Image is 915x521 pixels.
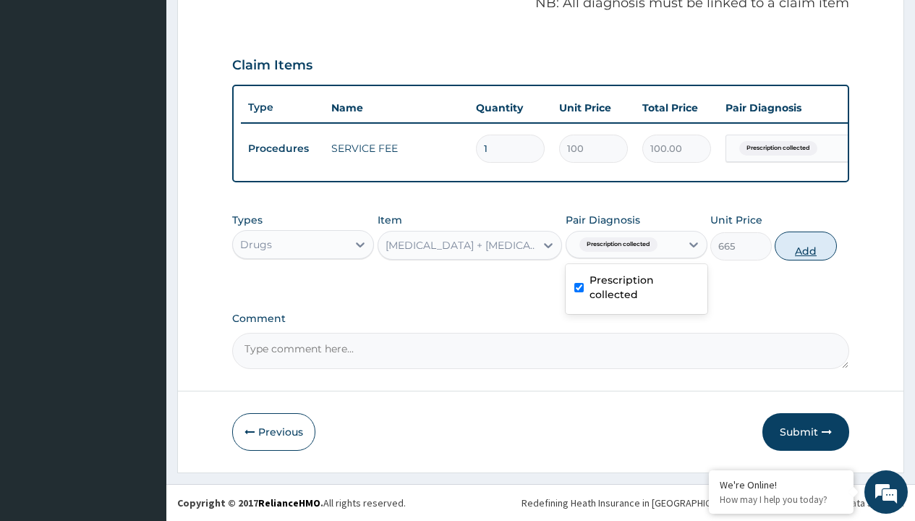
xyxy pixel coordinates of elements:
[775,232,836,260] button: Add
[739,141,817,156] span: Prescription collected
[232,214,263,226] label: Types
[241,94,324,121] th: Type
[7,358,276,409] textarea: Type your message and hit 'Enter'
[324,134,469,163] td: SERVICE FEE
[241,135,324,162] td: Procedures
[552,93,635,122] th: Unit Price
[232,313,849,325] label: Comment
[566,213,640,227] label: Pair Diagnosis
[635,93,718,122] th: Total Price
[166,484,915,521] footer: All rights reserved.
[590,273,699,302] label: Prescription collected
[258,496,320,509] a: RelianceHMO
[177,496,323,509] strong: Copyright © 2017 .
[720,494,843,506] p: How may I help you today?
[232,413,315,451] button: Previous
[27,72,59,109] img: d_794563401_company_1708531726252_794563401
[75,81,243,100] div: Chat with us now
[240,237,272,252] div: Drugs
[762,413,849,451] button: Submit
[718,93,877,122] th: Pair Diagnosis
[378,213,402,227] label: Item
[710,213,762,227] label: Unit Price
[232,58,312,74] h3: Claim Items
[237,7,272,42] div: Minimize live chat window
[579,237,657,252] span: Prescription collected
[324,93,469,122] th: Name
[720,478,843,491] div: We're Online!
[522,496,904,510] div: Redefining Heath Insurance in [GEOGRAPHIC_DATA] using Telemedicine and Data Science!
[469,93,552,122] th: Quantity
[84,164,200,310] span: We're online!
[386,238,537,253] div: [MEDICAL_DATA] + [MEDICAL_DATA] 80/480 LONART DS/PACK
